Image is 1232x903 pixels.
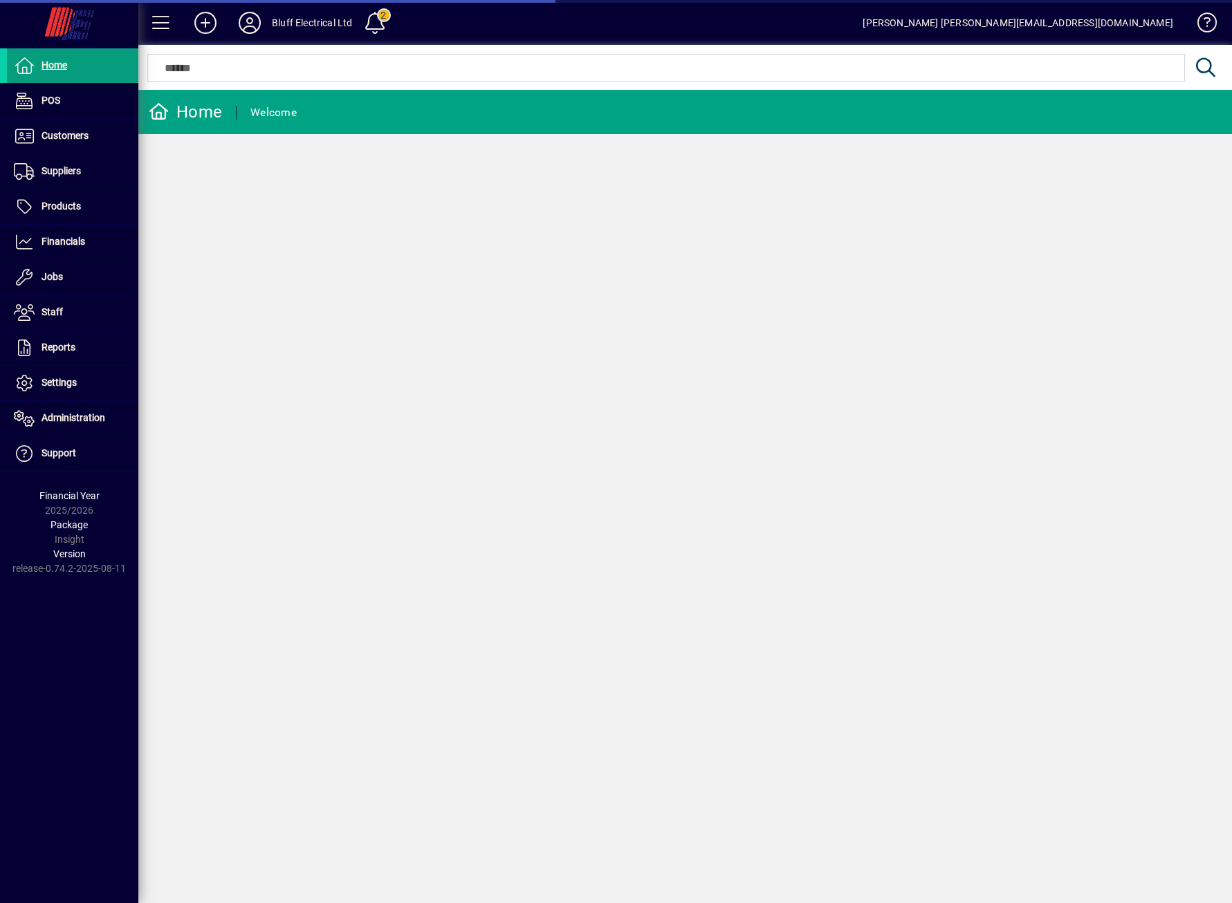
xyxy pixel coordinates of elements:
a: Jobs [7,260,138,295]
span: Package [50,519,88,530]
span: Administration [42,412,105,423]
div: Home [149,101,222,123]
span: Staff [42,306,63,317]
div: Bluff Electrical Ltd [272,12,353,34]
a: Suppliers [7,154,138,189]
a: Settings [7,366,138,400]
span: POS [42,95,60,106]
a: Reports [7,331,138,365]
span: Settings [42,377,77,388]
a: Financials [7,225,138,259]
span: Jobs [42,271,63,282]
span: Financial Year [39,490,100,501]
a: Customers [7,119,138,153]
a: Products [7,189,138,224]
span: Products [42,201,81,212]
button: Add [183,10,228,35]
span: Suppliers [42,165,81,176]
button: Profile [228,10,272,35]
a: Support [7,436,138,471]
span: Reports [42,342,75,353]
span: Home [42,59,67,71]
a: Knowledge Base [1187,3,1215,48]
div: Welcome [250,102,297,124]
a: POS [7,84,138,118]
a: Administration [7,401,138,436]
span: Financials [42,236,85,247]
a: Staff [7,295,138,330]
span: Support [42,447,76,458]
span: Customers [42,130,89,141]
span: Version [53,548,86,559]
div: [PERSON_NAME] [PERSON_NAME][EMAIL_ADDRESS][DOMAIN_NAME] [863,12,1173,34]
